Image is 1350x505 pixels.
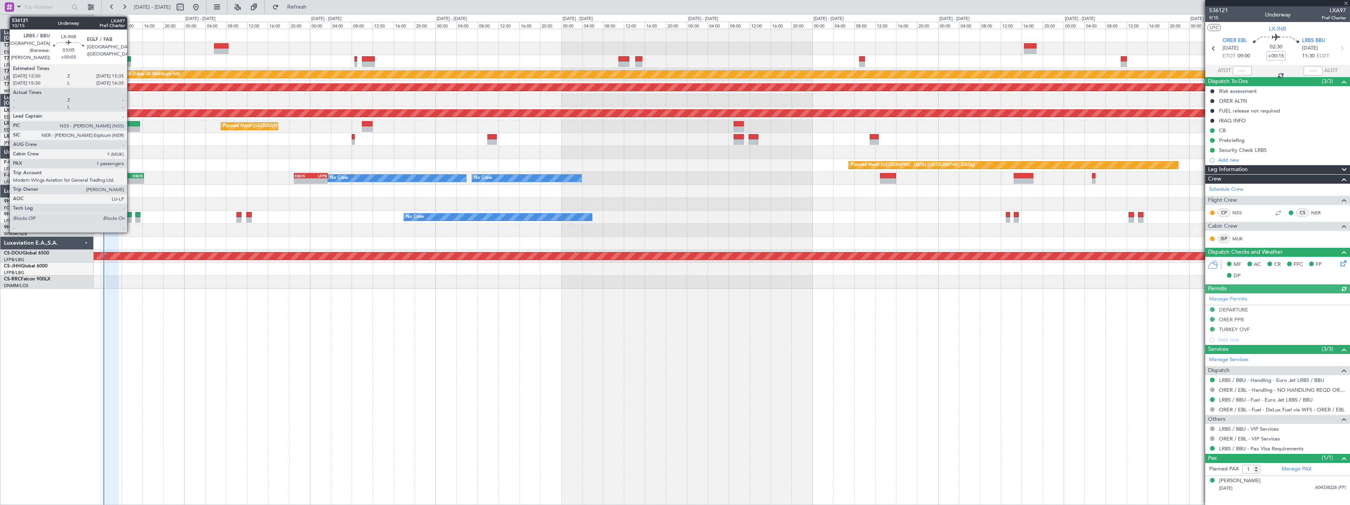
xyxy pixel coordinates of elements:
span: Dispatch [1208,366,1230,375]
div: [PERSON_NAME] [1219,477,1261,485]
a: F-HECDFalcon 7X [4,173,43,178]
div: LFPB [107,173,125,178]
a: T7-EMIHawker 900XP [4,56,52,61]
span: F-HECD [4,173,21,178]
span: LX-AOA [4,134,22,139]
div: 08:00 [478,22,498,29]
div: [DATE] - [DATE] [939,16,970,22]
span: AC [1254,261,1261,269]
div: Risk assessment [1219,88,1257,94]
div: 12:00 [122,22,142,29]
div: 16:00 [896,22,917,29]
div: 00:00 [938,22,959,29]
a: EDLW/DTM [4,114,27,120]
a: LX-GBHFalcon 7X [4,108,43,113]
a: DNMM/LOS [4,283,28,289]
a: LRBS / BBU - Fuel - Euro Jet LRBS / BBU [1219,396,1313,403]
div: 16:00 [142,22,163,29]
span: LXA97 [1322,6,1346,15]
div: 16:00 [1147,22,1168,29]
span: T7-PJ29 [4,82,22,87]
div: 12:00 [1001,22,1022,29]
div: 08:00 [728,22,749,29]
a: LRBS / BBU - Handling - Euro Jet LRBS / BBU [1219,377,1324,383]
div: CB [1219,127,1226,134]
a: F-GPNJFalcon 900EX [4,160,51,165]
div: 08:00 [980,22,1001,29]
a: LFPB/LBG [4,270,24,276]
span: (3/3) [1322,345,1333,353]
a: LRBS / BBU - Pax Visa Requirements [1219,445,1304,452]
span: Crew [1208,175,1221,184]
div: 20:00 [1168,22,1189,29]
span: 9H-VSLK [4,225,23,230]
a: CS-RRCFalcon 900LX [4,277,50,282]
span: [DATE] [1223,44,1239,52]
div: [DATE] - [DATE] [1190,16,1221,22]
span: T7-EMI [4,56,19,61]
div: 04:00 [331,22,352,29]
span: ATOT [1218,67,1231,75]
div: - [125,179,143,183]
div: Underway [1265,11,1291,19]
a: MUK [1232,235,1250,242]
span: 02:30 [1270,43,1282,51]
div: CP [1217,208,1230,217]
div: ORER ALTN [1219,98,1247,104]
div: 00:00 [1189,22,1210,29]
div: 08:00 [101,22,122,29]
span: 11:30 [1302,52,1315,60]
a: T7-PJ29Falcon 7X [4,82,43,87]
div: [DATE] - [DATE] [1065,16,1095,22]
span: Flight Crew [1208,196,1237,205]
span: 536121 [1209,6,1228,15]
div: 20:00 [163,22,184,29]
div: Prebriefing [1219,137,1245,144]
div: LFPB [311,173,327,178]
div: 16:00 [1022,22,1042,29]
span: Pref Charter [1322,15,1346,21]
span: CS-JHH [4,264,21,269]
div: 20:00 [791,22,812,29]
a: LFMN/NCE [4,62,27,68]
div: 20:00 [917,22,938,29]
span: FP [1316,261,1322,269]
div: 04:00 [205,22,226,29]
a: ORER / EBL - Handling - NO HANDLING REQD ORER/EBL [1219,387,1346,393]
div: [DATE] - [DATE] [562,16,593,22]
a: Manage Services [1209,356,1249,364]
span: 09:00 [1237,52,1250,60]
a: 9H-VSLKFalcon 7X [4,225,45,230]
span: T7-EAGL [4,69,23,74]
div: ISP [1217,234,1230,243]
span: (1/1) [1322,453,1333,462]
div: 04:00 [833,22,854,29]
a: NSS [1232,209,1250,216]
div: 16:00 [394,22,415,29]
a: CS-JHHGlobal 6000 [4,264,48,269]
a: Manage PAX [1282,465,1311,473]
div: Planned Maint [GEOGRAPHIC_DATA] ([GEOGRAPHIC_DATA]) [851,159,975,171]
div: 00:00 [812,22,833,29]
div: No Crew [406,211,424,223]
span: Dispatch To-Dos [1208,77,1248,86]
div: No Crew [330,172,348,184]
span: Dispatch Checks and Weather [1208,248,1283,257]
span: Cabin Crew [1208,222,1237,231]
span: [DATE] - [DATE] [134,4,171,11]
div: 00:00 [561,22,582,29]
input: Trip Number [24,1,69,13]
div: Planned Maint Dubai (Al Maktoum Intl) [103,68,180,80]
a: WMSA/SZB [4,88,27,94]
div: 20:00 [289,22,310,29]
button: Refresh [269,1,316,13]
div: 16:00 [519,22,540,29]
div: IRAQ INFO [1219,117,1246,124]
div: 12:00 [624,22,645,29]
a: LX-INBFalcon 900EX EASy II [4,121,66,126]
div: [DATE] - [DATE] [95,16,125,22]
a: ORER / EBL - Fuel - DeLux Fuel via WFS - ORER / EBL [1219,406,1345,413]
div: [DATE] - [DATE] [437,16,467,22]
a: T7-DYNChallenger 604 [4,43,55,48]
a: LX-AOACitation Mustang [4,134,60,139]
